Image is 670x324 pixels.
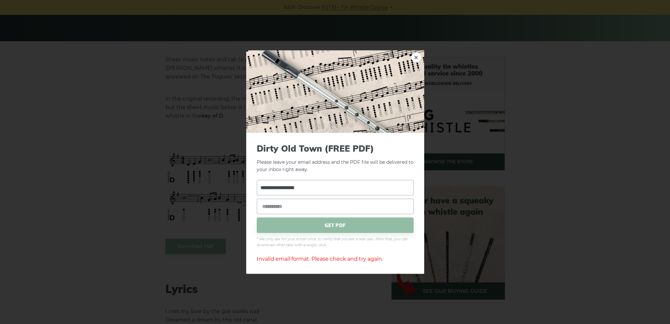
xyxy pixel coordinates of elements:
[257,143,414,173] p: Please leave your email address and the PDF file will be delivered to your inbox right away.
[411,52,421,62] a: ×
[246,50,424,133] img: Tin Whistle Tab Preview
[257,218,414,233] span: GET PDF
[257,255,414,263] div: Invalid email format. Please check and try again.
[257,236,414,248] span: * We only ask for your email once, to verify that you are a real user. After that, you can downlo...
[257,143,414,153] span: Dirty Old Town (FREE PDF)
